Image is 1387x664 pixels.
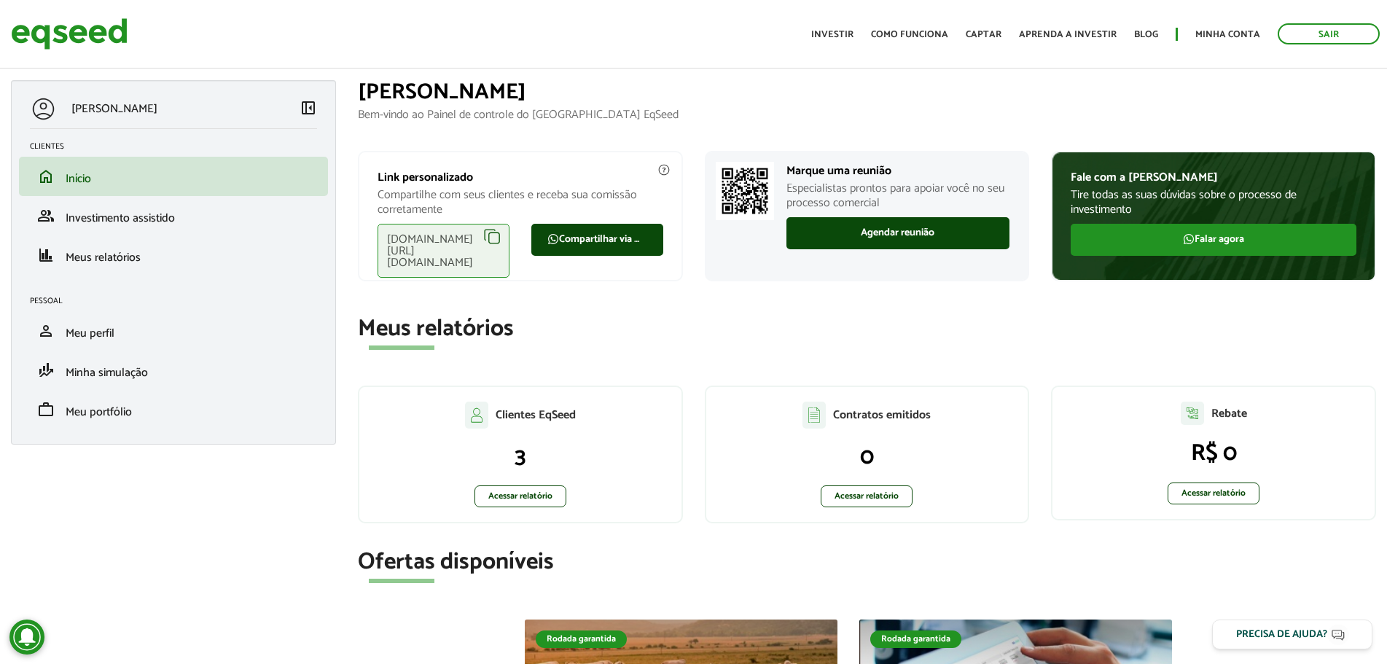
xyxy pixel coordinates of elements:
[378,188,663,216] p: Compartilhe com seus clientes e receba sua comissão corretamente
[19,196,328,235] li: Investimento assistido
[66,169,91,189] span: Início
[30,168,317,185] a: homeInício
[1211,407,1247,421] p: Rebate
[30,207,317,224] a: groupInvestimento assistido
[786,164,1010,178] p: Marque uma reunião
[19,390,328,429] li: Meu portfólio
[374,443,667,471] p: 3
[358,80,1376,104] h1: [PERSON_NAME]
[66,324,114,343] span: Meu perfil
[30,297,328,305] h2: Pessoal
[966,30,1001,39] a: Captar
[11,15,128,53] img: EqSeed
[1071,188,1356,216] p: Tire todas as suas dúvidas sobre o processo de investimento
[1067,440,1360,467] p: R$ 0
[1071,224,1356,256] a: Falar agora
[1183,233,1195,245] img: FaWhatsapp.svg
[657,163,671,176] img: agent-meulink-info2.svg
[870,630,961,648] div: Rodada garantida
[300,99,317,120] a: Colapsar menu
[30,362,317,379] a: finance_modeMinha simulação
[1168,483,1259,504] a: Acessar relatório
[821,485,913,507] a: Acessar relatório
[37,401,55,418] span: work
[1181,402,1204,425] img: agent-relatorio.svg
[496,408,576,422] p: Clientes EqSeed
[19,235,328,275] li: Meus relatórios
[871,30,948,39] a: Como funciona
[716,162,774,220] img: Marcar reunião com consultor
[19,351,328,390] li: Minha simulação
[531,224,663,256] a: Compartilhar via WhatsApp
[1019,30,1117,39] a: Aprenda a investir
[547,233,559,245] img: FaWhatsapp.svg
[30,401,317,418] a: workMeu portfólio
[1278,23,1380,44] a: Sair
[474,485,566,507] a: Acessar relatório
[30,142,328,151] h2: Clientes
[66,402,132,422] span: Meu portfólio
[465,402,488,428] img: agent-clientes.svg
[30,322,317,340] a: personMeu perfil
[721,443,1014,471] p: 0
[37,168,55,185] span: home
[66,208,175,228] span: Investimento assistido
[30,246,317,264] a: financeMeus relatórios
[19,157,328,196] li: Início
[358,108,1376,122] p: Bem-vindo ao Painel de controle do [GEOGRAPHIC_DATA] EqSeed
[1134,30,1158,39] a: Blog
[786,217,1010,249] a: Agendar reunião
[37,322,55,340] span: person
[71,102,157,116] p: [PERSON_NAME]
[66,248,141,267] span: Meus relatórios
[19,311,328,351] li: Meu perfil
[802,402,826,429] img: agent-contratos.svg
[37,362,55,379] span: finance_mode
[536,630,627,648] div: Rodada garantida
[786,181,1010,209] p: Especialistas prontos para apoiar você no seu processo comercial
[833,408,931,422] p: Contratos emitidos
[378,224,509,278] div: [DOMAIN_NAME][URL][DOMAIN_NAME]
[37,207,55,224] span: group
[37,246,55,264] span: finance
[358,550,1376,575] h2: Ofertas disponíveis
[378,171,663,184] p: Link personalizado
[1071,171,1356,184] p: Fale com a [PERSON_NAME]
[358,316,1376,342] h2: Meus relatórios
[1195,30,1260,39] a: Minha conta
[811,30,853,39] a: Investir
[66,363,148,383] span: Minha simulação
[300,99,317,117] span: left_panel_close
